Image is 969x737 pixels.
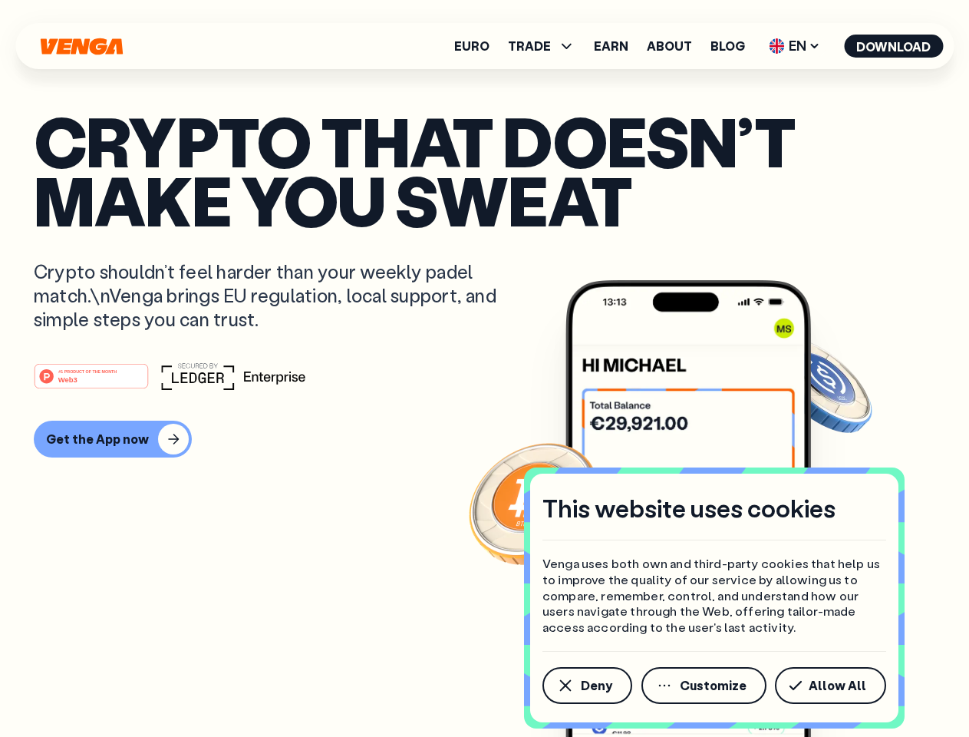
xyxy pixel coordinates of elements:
tspan: #1 PRODUCT OF THE MONTH [58,368,117,373]
a: Euro [454,40,489,52]
span: TRADE [508,37,575,55]
svg: Home [38,38,124,55]
p: Venga uses both own and third-party cookies that help us to improve the quality of our service by... [542,556,886,636]
h4: This website uses cookies [542,492,836,524]
button: Deny [542,667,632,704]
p: Crypto that doesn’t make you sweat [34,111,935,229]
span: EN [763,34,826,58]
button: Get the App now [34,421,192,458]
img: Bitcoin [466,434,604,572]
button: Allow All [775,667,886,704]
img: USDC coin [765,330,875,441]
a: Blog [710,40,745,52]
a: #1 PRODUCT OF THE MONTHWeb3 [34,372,149,392]
a: About [647,40,692,52]
span: Deny [581,679,612,692]
span: Allow All [809,679,866,692]
button: Customize [641,667,766,704]
button: Download [844,35,943,58]
img: flag-uk [769,38,784,54]
span: Customize [680,679,747,692]
span: TRADE [508,40,551,52]
a: Earn [594,40,628,52]
tspan: Web3 [58,375,77,383]
a: Get the App now [34,421,935,458]
div: Get the App now [46,431,149,447]
p: Crypto shouldn’t feel harder than your weekly padel match.\nVenga brings EU regulation, local sup... [34,259,519,332]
